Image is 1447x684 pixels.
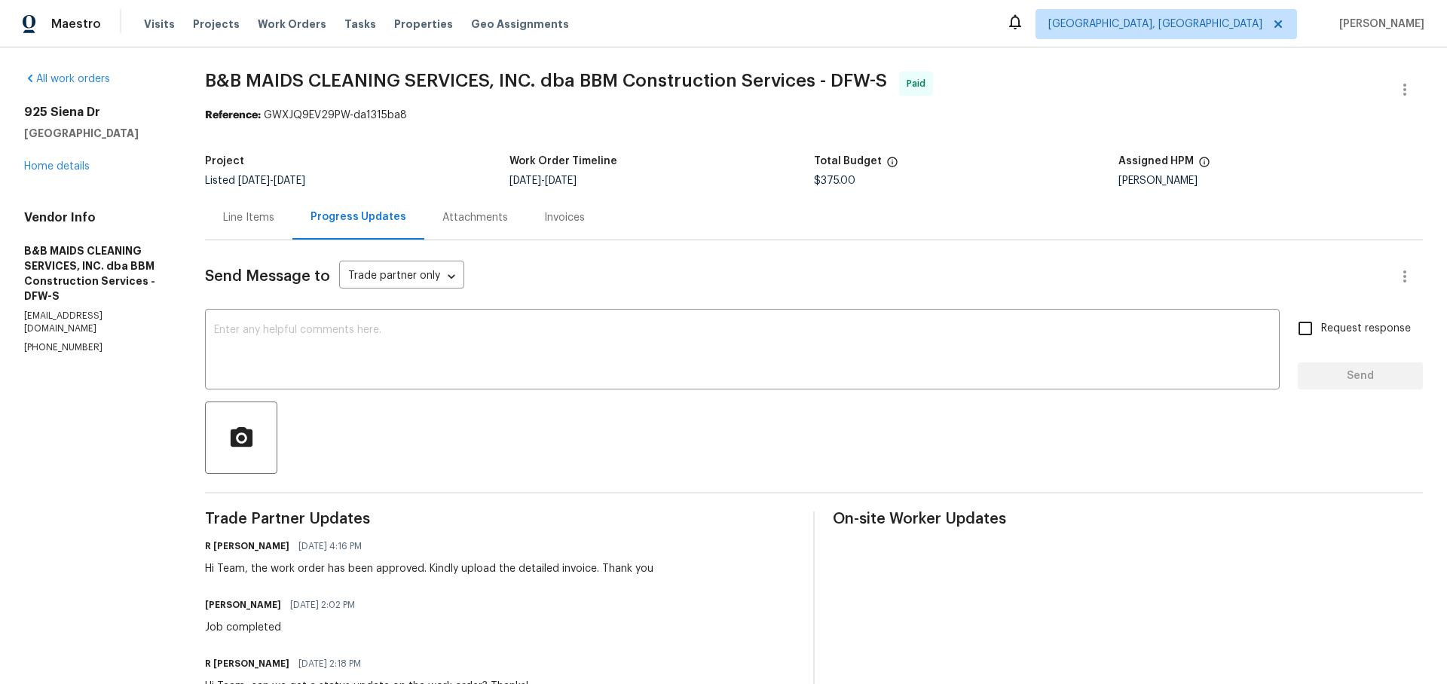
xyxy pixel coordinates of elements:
span: [DATE] 2:02 PM [290,597,355,612]
span: [DATE] [545,176,577,186]
span: Tasks [344,19,376,29]
h5: Work Order Timeline [509,156,617,166]
div: [PERSON_NAME] [1118,176,1423,186]
span: [DATE] 4:16 PM [298,539,362,554]
div: Trade partner only [339,264,464,289]
div: GWXJQ9EV29PW-da1315ba8 [205,108,1423,123]
span: On-site Worker Updates [833,511,1423,527]
span: The total cost of line items that have been proposed by Opendoor. This sum includes line items th... [886,156,898,176]
span: The hpm assigned to this work order. [1198,156,1210,176]
span: Send Message to [205,269,330,284]
span: $375.00 [814,176,855,186]
span: [DATE] [274,176,305,186]
h5: B&B MAIDS CLEANING SERVICES, INC. dba BBM Construction Services - DFW-S [24,243,169,304]
span: Listed [205,176,305,186]
h6: [PERSON_NAME] [205,597,281,612]
span: Maestro [51,17,101,32]
div: Attachments [442,210,508,225]
span: [DATE] [238,176,270,186]
span: [GEOGRAPHIC_DATA], [GEOGRAPHIC_DATA] [1048,17,1262,32]
h5: [GEOGRAPHIC_DATA] [24,126,169,141]
a: Home details [24,161,90,172]
span: Paid [907,76,932,91]
span: Visits [144,17,175,32]
span: Work Orders [258,17,326,32]
div: Line Items [223,210,274,225]
span: Geo Assignments [471,17,569,32]
span: - [509,176,577,186]
b: Reference: [205,110,261,121]
span: Projects [193,17,240,32]
h5: Total Budget [814,156,882,166]
div: Progress Updates [311,209,406,224]
span: Properties [394,17,453,32]
span: - [238,176,305,186]
span: [DATE] 2:18 PM [298,656,361,671]
p: [EMAIL_ADDRESS][DOMAIN_NAME] [24,310,169,335]
p: [PHONE_NUMBER] [24,341,169,354]
div: Hi Team, the work order has been approved. Kindly upload the detailed invoice. Thank you [205,561,653,576]
span: [DATE] [509,176,541,186]
span: Request response [1321,321,1411,337]
span: Trade Partner Updates [205,511,795,527]
span: B&B MAIDS CLEANING SERVICES, INC. dba BBM Construction Services - DFW-S [205,72,887,90]
h4: Vendor Info [24,210,169,225]
h5: Assigned HPM [1118,156,1194,166]
h6: R [PERSON_NAME] [205,656,289,671]
h5: Project [205,156,244,166]
span: [PERSON_NAME] [1333,17,1424,32]
div: Job completed [205,620,364,635]
h2: 925 Siena Dr [24,105,169,120]
a: All work orders [24,74,110,84]
h6: R [PERSON_NAME] [205,539,289,554]
div: Invoices [544,210,585,225]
